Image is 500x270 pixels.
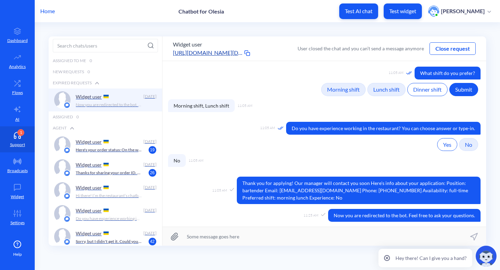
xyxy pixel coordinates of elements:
[443,141,451,148] span: Yes
[76,139,102,145] p: Widget user
[49,134,162,157] a: platform iconWidget user [DATE]Here's your order status: On the way! Estimated pick up time: [DAT...
[441,7,485,15] p: [PERSON_NAME]
[389,70,403,76] span: 11:05 AM
[437,138,457,151] button: Yes
[373,86,400,93] span: Lunch shift
[149,146,156,154] span: 19
[286,122,481,135] span: Do you have experience working in the restaurant? You can choose answer or type-in.
[162,227,486,246] input: Some message goes here
[143,184,157,191] div: [DATE]
[476,246,497,267] img: copilot-icon.svg
[76,114,79,120] span: 0
[49,157,162,179] a: platform iconWidget user [DATE]Thanks for sharing your order ID. Here’s the latest on order 10005...
[407,83,448,96] button: Dinner shift
[321,83,366,96] button: Morning shift
[459,138,478,151] button: No
[103,231,109,235] img: UA
[49,55,162,66] div: Assigned to me
[64,216,70,222] img: platform icon
[449,83,478,96] button: Submit
[76,193,142,199] p: Hi there! I’m the restaurant’s chatbot, here to help you place takeaway orders, reduce wait times...
[76,147,142,153] p: Here's your order status: On the way! Estimated pick up time: [DATE]T12:28:02
[389,8,416,15] p: Test widget
[168,154,186,167] span: No
[11,194,24,200] p: Widget
[168,99,235,112] span: Morning shift, Lunch shift
[173,49,242,57] a: [URL][DOMAIN_NAME][DOMAIN_NAME]
[17,129,24,136] div: 1
[415,67,481,79] span: What shift do you prefer?
[64,170,70,177] img: platform icon
[339,3,378,19] button: Test AI chat
[76,230,102,236] p: Widget user
[76,94,102,100] p: Widget user
[10,142,25,148] p: Support
[49,202,162,225] a: platform iconWidget user [DATE]Do you have experience working in the restaurant? You can choose a...
[76,208,102,213] p: Widget user
[64,238,70,245] img: platform icon
[303,213,318,218] span: 11:25 AM
[49,77,162,88] div: Expired Requests
[345,8,373,15] p: Test AI chat
[395,254,467,262] p: Hey there! Can I give you a hand?
[103,140,109,143] img: UA
[237,103,252,108] span: 11:05 AM
[367,83,406,96] button: Lunch shift
[76,216,142,222] p: Do you have experience working in the restaurant? You can choose answer or type-in.
[49,88,162,111] a: platform iconWidget user [DATE]Now you are redirected to the bot. Feel free to ask your questions.
[7,37,28,44] p: Dashboard
[76,238,142,245] p: Sorry, but I didn't get it. Could you rephrase?
[455,86,472,93] span: Submit
[15,116,19,123] p: AI
[298,45,424,52] div: User closed the chat and you can’t send a message anymore
[149,169,156,177] span: 26
[49,225,162,248] a: platform iconWidget user [DATE]Sorry, but I didn't get it. Could you rephrase?
[328,209,481,222] span: Now you are redirected to the bot. Feel free to ask your questions.
[40,7,55,15] p: Home
[143,138,157,145] div: [DATE]
[237,177,481,204] span: Thank you for applying! Our manager will contact you soon Here's info about your application: Pos...
[49,179,162,202] a: platform iconWidget user [DATE]Hi there! I’m the restaurant’s chatbot, here to help you place tak...
[90,58,92,64] span: 0
[143,161,157,168] div: [DATE]
[178,8,224,15] p: Chatbot for Olesia
[149,238,156,245] span: 42
[87,69,90,75] span: 0
[76,102,142,108] p: Now you are redirected to the bot. Feel free to ask your questions.
[143,93,157,100] div: [DATE]
[465,141,472,148] span: No
[260,125,275,131] span: 11:05 AM
[103,209,109,212] img: UA
[76,162,102,168] p: Widget user
[53,39,158,52] input: Search chats/users
[143,207,157,213] div: [DATE]
[76,185,102,191] p: Widget user
[103,186,109,189] img: UA
[103,95,109,98] img: UA
[64,147,70,154] img: platform icon
[425,5,494,17] button: user photo[PERSON_NAME]
[12,90,23,96] p: Flows
[327,86,360,93] span: Morning shift
[143,230,157,236] div: [DATE]
[7,168,28,174] p: Broadcasts
[64,102,70,109] img: platform icon
[49,66,162,77] div: New Requests
[413,86,442,93] span: Dinner shift
[384,3,422,19] button: Test widget
[428,6,439,17] img: user photo
[49,123,162,134] div: Agent
[13,251,22,258] span: Help
[9,64,26,70] p: Analytics
[76,170,142,176] p: Thanks for sharing your order ID. Here’s the latest on order 10005: Estimated pickup time: [DATE]...
[430,44,475,53] button: Close request
[64,193,70,200] img: platform icon
[189,158,203,163] span: 11:05 AM
[49,111,162,123] div: Assigned
[173,40,202,49] button: Widget user
[212,188,227,193] span: 11:05 AM
[103,163,109,166] img: UA
[10,220,25,226] p: Settings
